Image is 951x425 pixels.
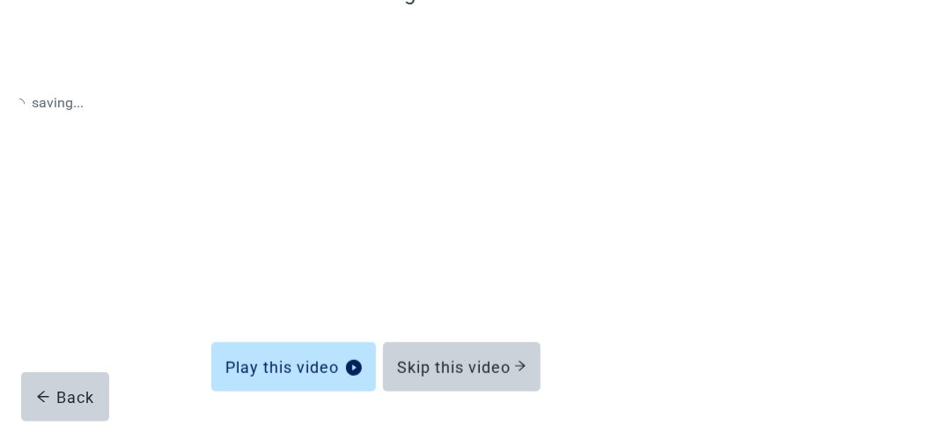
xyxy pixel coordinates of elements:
[397,358,527,376] div: Skip this video
[211,342,376,392] button: Play this videoplay-circle
[514,360,527,372] span: arrow-right
[225,358,362,376] div: Play this video
[36,390,50,404] span: arrow-left
[383,342,541,392] button: Skip this video arrow-right
[21,372,109,421] button: arrow-leftBack
[14,92,84,114] p: saving ...
[346,360,362,376] span: play-circle
[12,96,26,110] span: loading
[36,388,95,406] div: Back
[211,26,740,304] iframe: Medical Decision Makers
